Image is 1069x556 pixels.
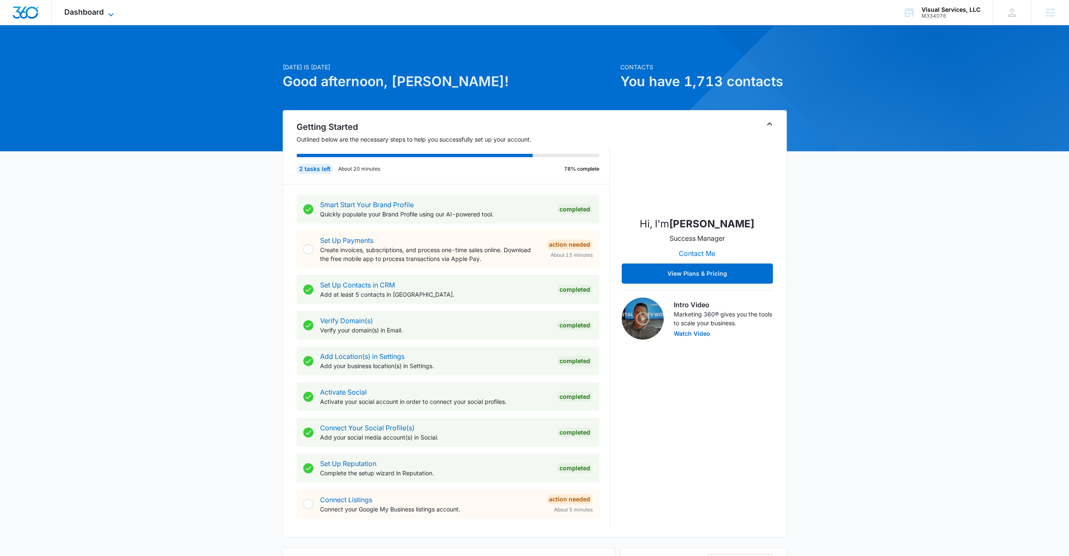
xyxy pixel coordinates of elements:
[655,126,739,210] img: Danielle Billington
[564,165,599,173] p: 78% complete
[297,121,610,133] h2: Getting Started
[674,310,773,327] p: Marketing 360® gives you the tools to scale your business.
[620,63,787,71] p: Contacts
[320,361,550,370] p: Add your business location(s) in Settings.
[320,326,550,335] p: Verify your domain(s) in Email.
[320,397,550,406] p: Activate your social account in order to connect your social profiles.
[320,236,373,245] a: Set Up Payments
[622,298,664,340] img: Intro Video
[320,433,550,442] p: Add your social media account(s) in Social.
[674,331,710,337] button: Watch Video
[670,243,724,264] button: Contact Me
[922,6,980,13] div: account name
[546,494,593,504] div: Action Needed
[320,495,372,504] a: Connect Listings
[64,8,104,16] span: Dashboard
[669,218,754,230] strong: [PERSON_NAME]
[320,505,540,514] p: Connect your Google My Business listings account.
[320,210,550,219] p: Quickly populate your Brand Profile using our AI-powered tool.
[670,233,725,243] p: Success Manager
[320,281,395,289] a: Set Up Contacts in CRM
[551,251,593,259] span: About 15 minutes
[557,427,593,437] div: Completed
[622,264,773,284] button: View Plans & Pricing
[320,424,415,432] a: Connect Your Social Profile(s)
[297,135,610,144] p: Outlined below are the necessary steps to help you successfully set up your account.
[557,320,593,330] div: Completed
[674,300,773,310] h3: Intro Video
[320,245,540,263] p: Create invoices, subscriptions, and process one-time sales online. Download the free mobile app t...
[557,356,593,366] div: Completed
[922,13,980,19] div: account id
[320,316,373,325] a: Verify Domain(s)
[283,63,615,71] p: [DATE] is [DATE]
[320,459,376,468] a: Set Up Reputation
[554,506,593,514] span: About 5 minutes
[764,119,775,129] button: Toggle Collapse
[320,469,550,477] p: Complete the setup wizard in Reputation.
[320,388,367,396] a: Activate Social
[620,71,787,92] h1: You have 1,713 contacts
[320,200,414,209] a: Smart Start Your Brand Profile
[320,290,550,299] p: Add at least 5 contacts in [GEOGRAPHIC_DATA].
[557,463,593,473] div: Completed
[557,285,593,295] div: Completed
[557,204,593,214] div: Completed
[297,164,333,174] div: 2 tasks left
[557,392,593,402] div: Completed
[546,240,593,250] div: Action Needed
[338,165,380,173] p: About 20 minutes
[283,71,615,92] h1: Good afternoon, [PERSON_NAME]!
[320,352,404,361] a: Add Location(s) in Settings
[640,216,754,232] p: Hi, I'm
